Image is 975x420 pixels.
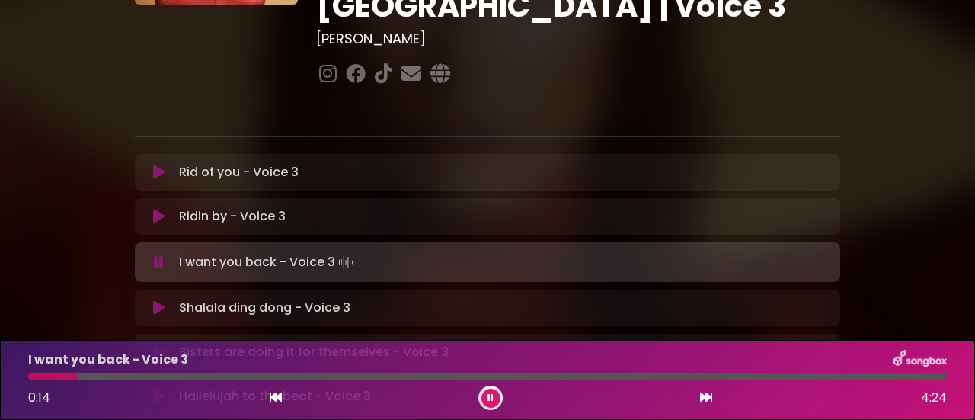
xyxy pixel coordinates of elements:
[893,350,947,370] img: songbox-logo-white.png
[335,252,356,273] img: waveform4.gif
[921,389,947,407] span: 4:24
[179,207,286,226] p: Ridin by - Voice 3
[316,30,841,47] h3: [PERSON_NAME]
[179,252,356,273] p: I want you back - Voice 3
[28,351,188,369] p: I want you back - Voice 3
[179,163,299,181] p: Rid of you - Voice 3
[179,299,350,317] p: Shalala ding dong - Voice 3
[28,389,50,406] span: 0:14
